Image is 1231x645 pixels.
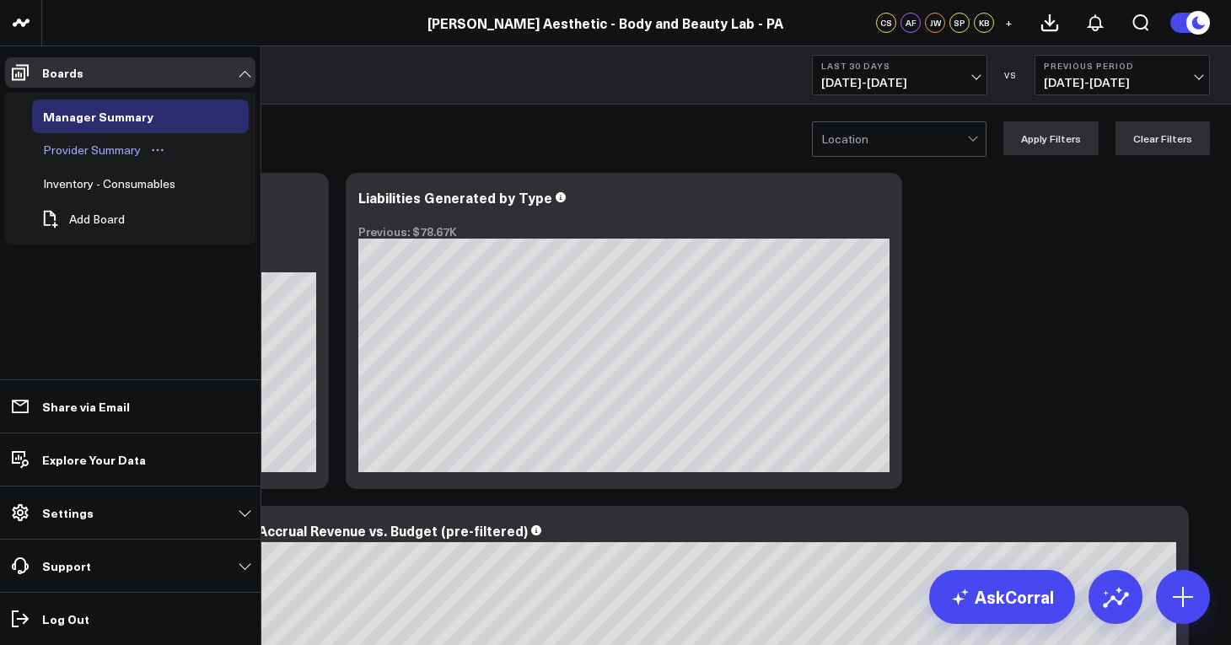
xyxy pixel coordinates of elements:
div: VS [996,70,1026,80]
p: Settings [42,506,94,519]
p: Boards [42,66,83,79]
span: Add Board [69,212,125,226]
button: Add Board [32,201,133,238]
b: Previous Period [1044,61,1201,71]
div: CS [876,13,896,33]
a: Inventory - ConsumablesOpen board menu [32,167,212,201]
span: [DATE] - [DATE] [1044,76,1201,89]
button: Last 30 Days[DATE]-[DATE] [812,55,987,95]
button: + [998,13,1019,33]
p: Log Out [42,612,89,626]
div: SP [949,13,970,33]
div: AF [900,13,921,33]
div: Manager Summary [39,106,158,126]
a: Provider SummaryOpen board menu [32,133,177,167]
a: AskCorral [929,570,1075,624]
div: Philadelphia - Monthly Sales Accrual Revenue vs. Budget (pre-filtered) [72,521,528,540]
span: + [1005,17,1013,29]
button: Apply Filters [1003,121,1099,155]
p: Share via Email [42,400,130,413]
a: Manager SummaryOpen board menu [32,99,190,133]
p: Support [42,559,91,572]
button: Clear Filters [1115,121,1210,155]
div: Inventory - Consumables [39,174,180,194]
b: Last 30 Days [821,61,978,71]
button: Previous Period[DATE]-[DATE] [1035,55,1210,95]
span: [DATE] - [DATE] [821,76,978,89]
a: Log Out [5,604,255,634]
div: Previous: $78.67K [358,225,890,239]
div: Provider Summary [39,140,145,160]
div: Liabilities Generated by Type [358,188,552,207]
div: JW [925,13,945,33]
div: KB [974,13,994,33]
button: Open board menu [145,143,170,157]
p: Explore Your Data [42,453,146,466]
a: [PERSON_NAME] Aesthetic - Body and Beauty Lab - PA [427,13,783,32]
